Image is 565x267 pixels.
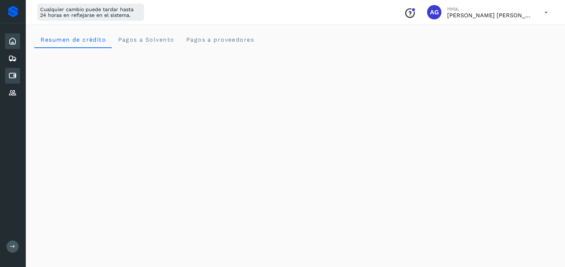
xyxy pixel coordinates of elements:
span: Resumen de crédito [40,36,106,43]
div: Cualquier cambio puede tardar hasta 24 horas en reflejarse en el sistema. [37,4,144,21]
p: Hola, [447,6,533,12]
span: Pagos a Solvento [118,36,174,43]
div: Proveedores [5,85,20,101]
div: Embarques [5,51,20,66]
span: Pagos a proveedores [186,36,254,43]
p: Abigail Gonzalez Leon [447,12,533,19]
div: Inicio [5,33,20,49]
div: Cuentas por pagar [5,68,20,84]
